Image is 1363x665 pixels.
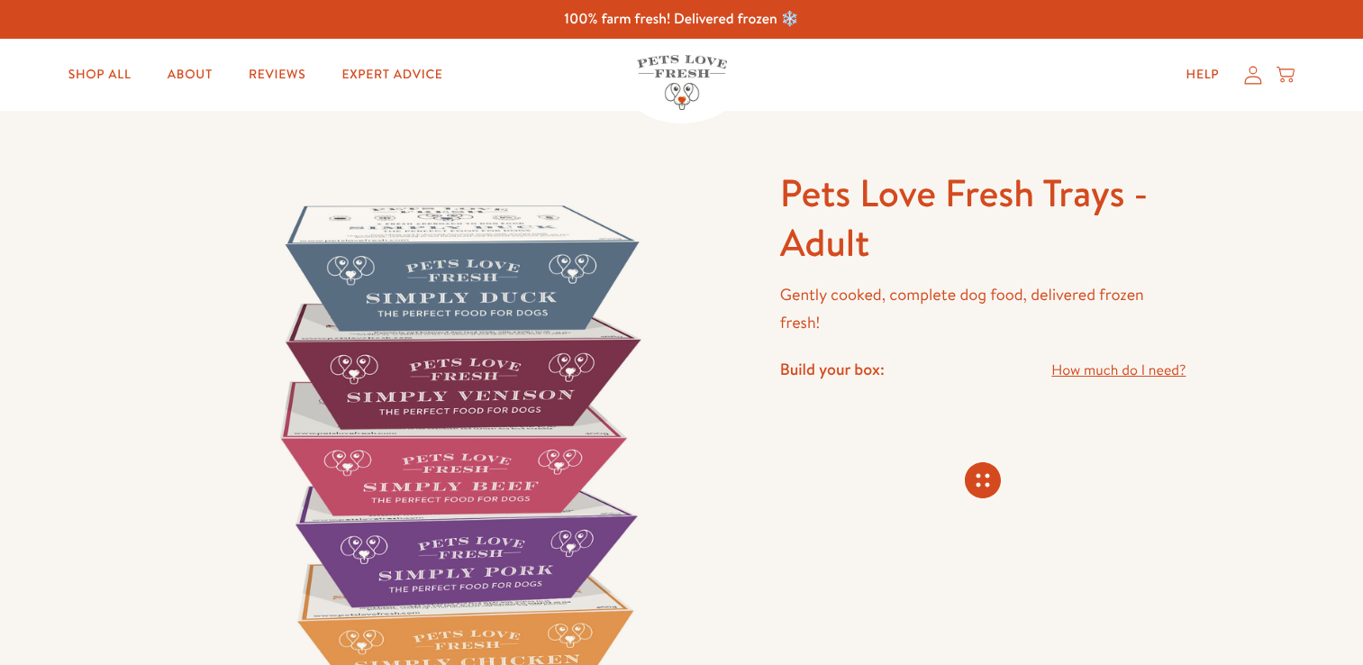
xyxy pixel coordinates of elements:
[234,57,320,93] a: Reviews
[637,55,727,110] img: Pets Love Fresh
[54,57,146,93] a: Shop All
[1172,57,1234,93] a: Help
[780,281,1186,336] p: Gently cooked, complete dog food, delivered frozen fresh!
[780,169,1186,267] h1: Pets Love Fresh Trays - Adult
[1051,359,1186,383] a: How much do I need?
[965,462,1001,498] svg: Connecting store
[780,359,885,379] h4: Build your box:
[153,57,227,93] a: About
[327,57,457,93] a: Expert Advice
